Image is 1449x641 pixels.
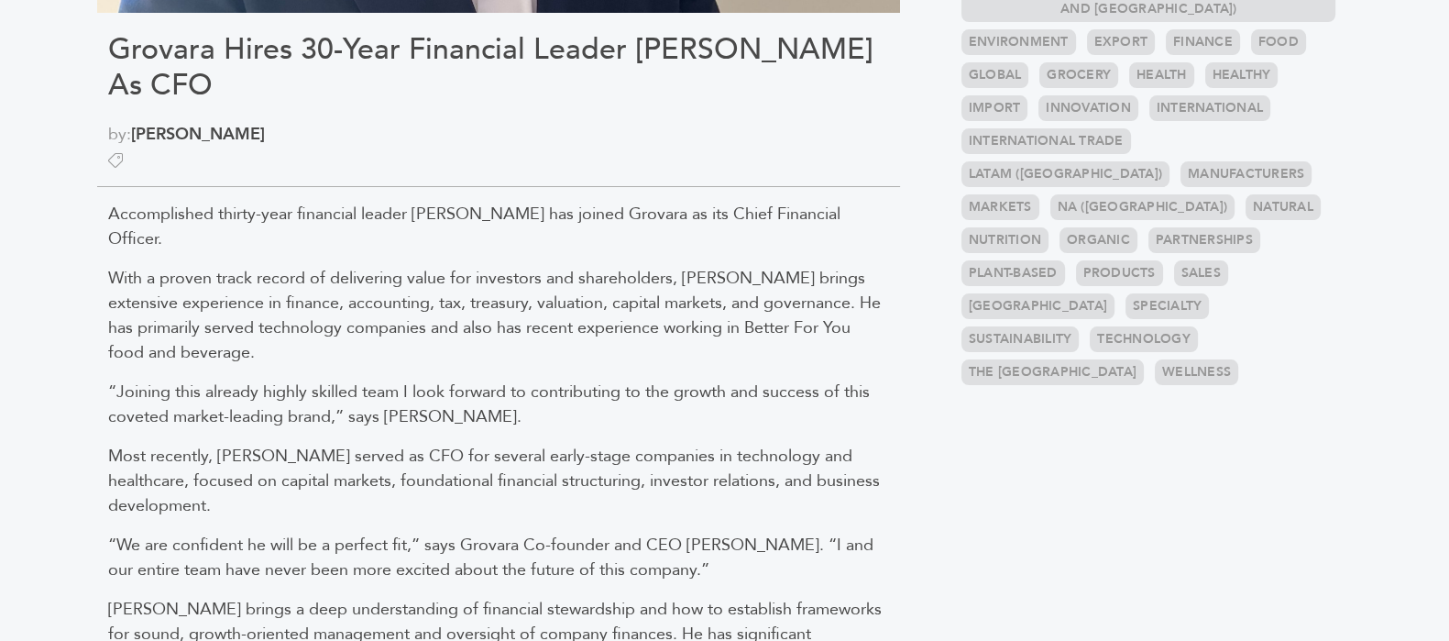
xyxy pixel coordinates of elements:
[961,359,1144,385] a: the [GEOGRAPHIC_DATA]
[1246,194,1321,220] a: Natural
[1129,62,1194,88] a: Health
[1076,260,1163,286] a: Products
[1251,29,1306,55] a: Food
[1039,62,1118,88] a: Grocery
[1148,227,1260,253] a: Partnerships
[108,203,840,250] span: Accomplished thirty-year financial leader [PERSON_NAME] has joined Grovara as its Chief Financial...
[961,29,1076,55] a: Environment
[1149,95,1270,121] a: International
[961,161,1169,187] a: LATAM ([GEOGRAPHIC_DATA])
[1087,29,1156,55] a: Export
[108,32,889,103] h1: Grovara Hires 30-Year Financial Leader [PERSON_NAME] As CFO
[108,534,873,581] span: “We are confident he will be a perfect fit,” says Grovara Co-founder and CEO [PERSON_NAME]. “I an...
[961,260,1065,286] a: Plant-based
[1059,227,1137,253] a: Organic
[108,122,889,147] span: by:
[1038,95,1138,121] a: Innovation
[961,326,1080,352] a: Sustainability
[961,128,1131,154] a: International Trade
[131,123,265,146] a: [PERSON_NAME]
[1180,161,1312,187] a: Manufacturers
[108,445,880,517] span: Most recently, [PERSON_NAME] served as CFO for several early-stage companies in technology and he...
[1050,194,1235,220] a: NA ([GEOGRAPHIC_DATA])
[961,194,1039,220] a: Markets
[1205,62,1279,88] a: Healthy
[1090,326,1198,352] a: Technology
[1174,260,1228,286] a: Sales
[108,267,881,364] span: With a proven track record of delivering value for investors and shareholders, [PERSON_NAME] brin...
[961,227,1048,253] a: Nutrition
[961,95,1028,121] a: Import
[108,381,870,428] span: “Joining this already highly skilled team I look forward to contributing to the growth and succes...
[961,293,1114,319] a: [GEOGRAPHIC_DATA]
[961,62,1029,88] a: Global
[1125,293,1209,319] a: Specialty
[1155,359,1238,385] a: Wellness
[1166,29,1240,55] a: Finance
